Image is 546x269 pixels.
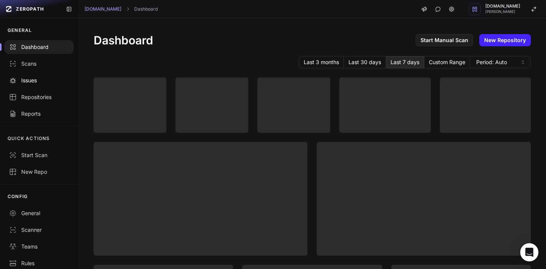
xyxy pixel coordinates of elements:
[3,3,60,15] a: ZEROPATH
[9,168,69,176] div: New Repo
[386,56,424,68] button: Last 7 days
[85,6,158,12] nav: breadcrumb
[424,56,470,68] button: Custom Range
[9,151,69,159] div: Start Scan
[9,243,69,250] div: Teams
[476,58,507,66] span: Period: Auto
[94,33,153,47] h1: Dashboard
[485,4,520,8] span: [DOMAIN_NAME]
[485,10,520,14] span: [PERSON_NAME]
[8,193,28,200] p: CONFIG
[299,56,344,68] button: Last 3 months
[520,243,538,261] div: Open Intercom Messenger
[9,226,69,234] div: Scanner
[9,60,69,68] div: Scans
[344,56,386,68] button: Last 30 days
[8,27,32,33] p: GENERAL
[16,6,44,12] span: ZEROPATH
[479,34,531,46] a: New Repository
[9,110,69,118] div: Reports
[9,43,69,51] div: Dashboard
[9,209,69,217] div: General
[9,260,69,267] div: Rules
[520,59,526,65] svg: caret sort,
[125,6,130,12] svg: chevron right,
[8,135,50,142] p: QUICK ACTIONS
[9,93,69,101] div: Repositories
[9,77,69,84] div: Issues
[85,6,121,12] a: [DOMAIN_NAME]
[416,34,473,46] a: Start Manual Scan
[134,6,158,12] a: Dashboard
